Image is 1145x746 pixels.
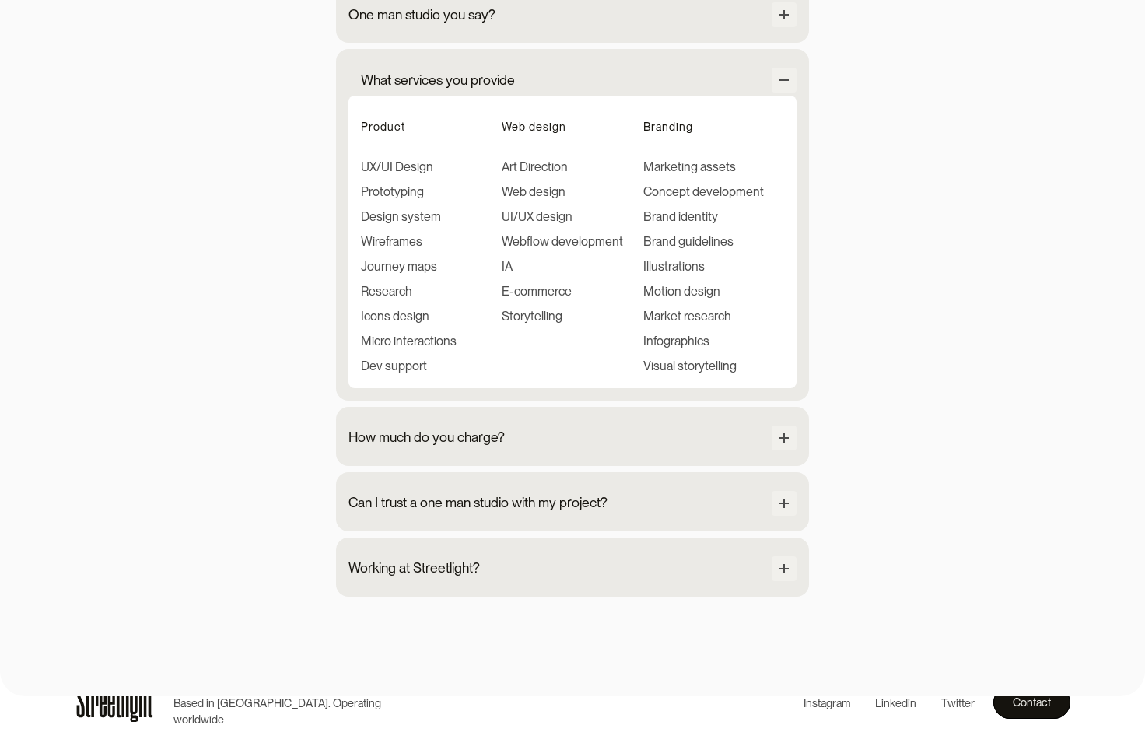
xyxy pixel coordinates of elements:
div: IA [502,257,623,276]
div: Linkedin [875,695,916,712]
div: Instagram [804,695,850,712]
div: What services you provide [361,70,515,90]
div: Journey maps [361,257,457,276]
div: Art Direction [502,158,623,177]
h1: Branding [643,121,693,133]
div: Working at Streetlight? [348,558,480,578]
h1: Web design [502,121,566,133]
div: Storytelling [502,307,623,326]
div: Can I trust a one man studio with my project? [348,492,608,513]
div: Illustrations [643,257,764,276]
a: Instagram [791,692,863,715]
div: Prototyping [361,183,457,201]
a: Twitter [929,692,987,715]
div: UX/UI Design [361,158,457,177]
div: How much do you charge? [348,427,505,447]
div: Icons design [361,307,457,326]
a: Linkedin [863,692,929,715]
div: Contact [1013,693,1051,712]
div: Design system [361,208,457,226]
div: E-commerce [502,282,623,301]
div: Brand guidelines [643,233,764,251]
p: Based in [GEOGRAPHIC_DATA]. Operating worldwide [173,695,404,728]
h1: Product [361,121,405,133]
div: Visual storytelling [643,357,764,376]
div: Motion design [643,282,764,301]
div: Marketing assets [643,158,764,177]
div: Research [361,282,457,301]
div: Web design [502,183,623,201]
div: One man studio you say? [348,5,495,25]
div: Wireframes [361,233,457,251]
div: Webflow development [502,233,623,251]
div: Twitter [941,695,975,712]
div: Market research [643,307,764,326]
div: UI/UX design [502,208,623,226]
div: Dev support [361,357,457,376]
div: Micro interactions [361,332,457,351]
div: Concept development [643,183,764,201]
div: Infographics [643,332,764,351]
a: Contact [993,686,1070,719]
div: Brand identity [643,208,764,226]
